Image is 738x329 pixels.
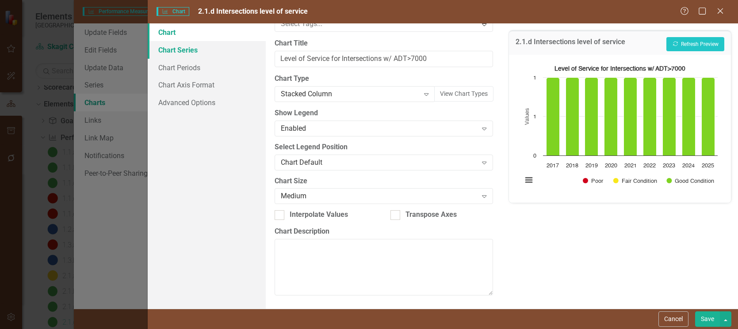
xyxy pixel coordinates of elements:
[518,61,722,194] div: Level of Service for Intersections w/ ADT>7000. Highcharts interactive chart.
[605,163,617,169] text: 2020
[624,163,636,169] text: 2021
[148,94,266,111] a: Advanced Options
[275,142,493,152] label: Select Legend Position
[281,157,478,167] div: Chart Default
[533,114,536,120] text: 1
[275,38,493,49] label: Chart Title
[518,61,722,194] svg: Interactive chart
[643,77,656,155] path: 2022, 1. Good Condition.
[702,163,714,169] text: 2025
[658,311,688,327] button: Cancel
[546,77,559,155] path: 2017, 1. Good Condition.
[198,7,308,15] span: 2.1.d Intersections level of service
[547,163,559,169] text: 2017
[566,77,579,155] path: 2018, 1. Good Condition.
[148,41,266,59] a: Chart Series
[643,163,656,169] text: 2022
[604,77,617,155] path: 2020, 1. Good Condition.
[148,23,266,41] a: Chart
[275,108,493,118] label: Show Legend
[148,76,266,94] a: Chart Axis Format
[566,163,578,169] text: 2018
[281,191,478,201] div: Medium
[533,153,536,159] text: 0
[434,86,493,102] button: View Chart Types
[663,163,675,169] text: 2023
[275,176,493,186] label: Chart Size
[524,108,530,125] text: Values
[546,77,715,155] g: Good Condition, bar series 3 of 3 with 9 bars.
[554,66,685,72] text: Level of Service for Intersections w/ ADT>7000
[675,178,714,184] text: Good Condition
[281,123,478,133] div: Enabled
[662,77,676,155] path: 2023, 1. Good Condition.
[281,89,420,99] div: Stacked Column
[275,51,493,67] input: Optional Chart Title
[623,77,637,155] path: 2021, 1. Good Condition.
[523,174,535,186] button: View chart menu, Level of Service for Intersections w/ ADT>7000
[701,77,715,155] path: 2025, 1. Good Condition.
[613,178,657,184] button: Show Fair Condition
[275,227,493,237] label: Chart Description
[148,59,266,76] a: Chart Periods
[290,210,348,220] div: Interpolate Values
[583,178,604,184] button: Show Poor
[585,77,598,155] path: 2019, 1. Good Condition.
[666,178,714,184] button: Show Good Condition
[516,38,625,49] h3: 2.1.d Intersections level of service
[695,311,720,327] button: Save
[405,210,457,220] div: Transpose Axes
[682,163,695,169] text: 2024
[585,163,598,169] text: 2019
[682,77,695,155] path: 2024, 1. Good Condition.
[157,7,189,16] span: Chart
[275,74,493,84] label: Chart Type
[666,37,724,51] button: Refresh Preview
[533,75,536,81] text: 1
